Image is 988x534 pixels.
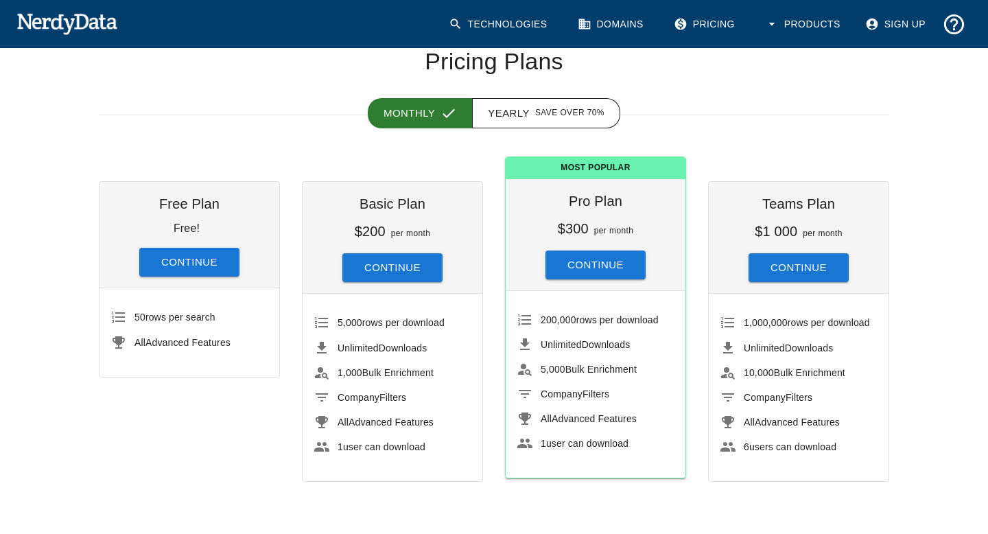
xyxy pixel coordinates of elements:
h6: $300 [558,221,589,236]
button: Continue [545,251,646,279]
span: Downloads [338,343,427,353]
span: user can download [338,441,425,452]
span: Filters [338,392,406,403]
button: Continue [749,253,849,282]
button: Continue [139,248,239,277]
span: 50 [134,312,145,323]
a: Technologies [440,7,558,42]
span: All [338,417,349,428]
span: Unlimited [744,343,785,353]
span: 10,000 [744,367,774,378]
span: per month [803,229,843,238]
a: Sign Up [857,7,937,42]
span: Bulk Enrichment [744,367,845,378]
h6: Basic Plan [314,193,471,215]
span: Advanced Features [338,417,434,428]
span: users can download [744,441,836,452]
h6: $1 000 [755,224,797,239]
span: Bulk Enrichment [338,367,434,378]
span: Unlimited [541,339,582,350]
span: 5,000 [541,364,565,375]
button: Yearly Save over 70% [472,98,620,128]
span: Unlimited [338,343,379,353]
img: NerdyData.com [16,10,117,37]
span: 1,000,000 [744,317,788,328]
span: Bulk Enrichment [541,364,637,375]
span: 1 [541,438,546,449]
span: 200,000 [541,314,576,325]
button: Monthly [368,98,473,128]
span: Downloads [744,343,833,353]
span: Most Popular [506,157,685,179]
span: rows per download [541,314,659,325]
h6: $200 [355,224,386,239]
span: Filters [744,392,812,403]
a: Pricing [666,7,746,42]
span: Advanced Features [134,337,231,348]
h6: Free Plan [110,193,268,215]
span: 5,000 [338,317,362,328]
span: Advanced Features [744,417,840,428]
h6: Pro Plan [517,190,674,212]
h6: Teams Plan [720,193,878,215]
button: Products [757,7,851,42]
span: Company [541,388,583,399]
button: Continue [342,253,443,282]
button: Support and Documentation [937,7,972,42]
span: Filters [541,388,609,399]
a: Domains [569,7,655,42]
span: Company [338,392,379,403]
span: All [134,337,145,348]
span: Downloads [541,339,630,350]
span: All [541,413,552,424]
span: rows per search [134,312,215,323]
span: Company [744,392,786,403]
span: 6 [744,441,749,452]
span: 1 [338,441,343,452]
p: Free! [174,222,200,234]
span: per month [391,229,431,238]
span: rows per download [744,317,870,328]
span: per month [594,226,634,235]
span: Save over 70% [535,106,604,120]
span: 1,000 [338,367,362,378]
span: user can download [541,438,628,449]
h1: Pricing Plans [99,47,889,76]
span: rows per download [338,317,445,328]
span: All [744,417,755,428]
span: Advanced Features [541,413,637,424]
